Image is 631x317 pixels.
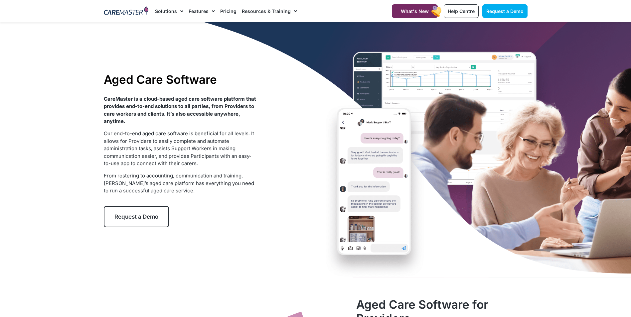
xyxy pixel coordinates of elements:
[104,130,254,166] span: Our end-to-end aged care software is beneficial for all levels. It allows for Providers to easily...
[104,96,256,125] strong: CareMaster is a cloud-based aged care software platform that provides end-to-end solutions to all...
[392,4,438,18] a: What's New
[104,72,256,86] h1: Aged Care Software
[444,4,479,18] a: Help Centre
[104,206,169,227] a: Request a Demo
[486,8,524,14] span: Request a Demo
[114,213,158,220] span: Request a Demo
[482,4,528,18] a: Request a Demo
[104,6,149,16] img: CareMaster Logo
[448,8,475,14] span: Help Centre
[104,172,254,194] span: From rostering to accounting, communication and training, [PERSON_NAME]’s aged care platform has ...
[401,8,429,14] span: What's New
